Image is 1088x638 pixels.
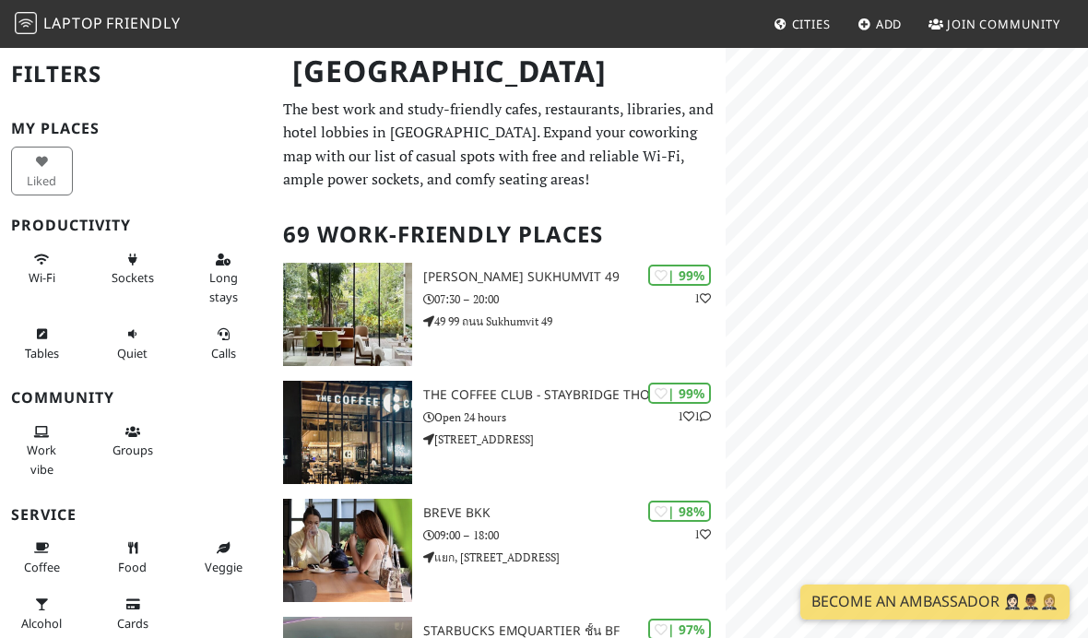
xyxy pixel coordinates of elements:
[43,13,103,33] span: Laptop
[792,16,831,32] span: Cities
[11,533,73,582] button: Coffee
[947,16,1060,32] span: Join Community
[11,589,73,638] button: Alcohol
[24,559,60,575] span: Coffee
[29,269,55,286] span: Stable Wi-Fi
[283,98,715,192] p: The best work and study-friendly cafes, restaurants, libraries, and hotel lobbies in [GEOGRAPHIC_...
[423,408,726,426] p: Open 24 hours
[106,13,180,33] span: Friendly
[800,585,1070,620] a: Become an Ambassador 🤵🏻‍♀️🤵🏾‍♂️🤵🏼‍♀️
[648,501,711,522] div: | 98%
[11,417,73,484] button: Work vibe
[766,7,838,41] a: Cities
[27,442,56,477] span: People working
[112,442,153,458] span: Group tables
[211,345,236,361] span: Video/audio calls
[283,207,715,263] h2: 69 Work-Friendly Places
[101,589,163,638] button: Cards
[283,263,412,366] img: Kay’s Sukhumvit 49
[423,526,726,544] p: 09:00 – 18:00
[678,408,711,425] p: 1 1
[25,345,59,361] span: Work-friendly tables
[648,383,711,404] div: | 99%
[278,46,722,97] h1: [GEOGRAPHIC_DATA]
[11,120,261,137] h3: My Places
[272,499,726,602] a: Breve BKK | 98% 1 Breve BKK 09:00 – 18:00 แยก, [STREET_ADDRESS]
[423,290,726,308] p: 07:30 – 20:00
[423,313,726,330] p: 49 99 ถนน Sukhumvit 49
[272,381,726,484] a: THE COFFEE CLUB - Staybridge Thonglor | 99% 11 THE COFFEE CLUB - Staybridge Thonglor Open 24 hour...
[423,431,726,448] p: [STREET_ADDRESS]
[283,499,412,602] img: Breve BKK
[205,559,242,575] span: Veggie
[11,46,261,102] h2: Filters
[423,505,726,521] h3: Breve BKK
[193,533,254,582] button: Veggie
[921,7,1068,41] a: Join Community
[850,7,910,41] a: Add
[118,559,147,575] span: Food
[117,615,148,632] span: Credit cards
[423,387,726,403] h3: THE COFFEE CLUB - Staybridge Thonglor
[209,269,238,304] span: Long stays
[11,506,261,524] h3: Service
[11,319,73,368] button: Tables
[283,381,412,484] img: THE COFFEE CLUB - Staybridge Thonglor
[11,389,261,407] h3: Community
[694,289,711,307] p: 1
[11,244,73,293] button: Wi-Fi
[101,533,163,582] button: Food
[101,417,163,466] button: Groups
[15,12,37,34] img: LaptopFriendly
[648,265,711,286] div: | 99%
[11,217,261,234] h3: Productivity
[694,526,711,543] p: 1
[21,615,62,632] span: Alcohol
[272,263,726,366] a: Kay’s Sukhumvit 49 | 99% 1 [PERSON_NAME] Sukhumvit 49 07:30 – 20:00 49 99 ถนน Sukhumvit 49
[101,244,163,293] button: Sockets
[112,269,154,286] span: Power sockets
[423,549,726,566] p: แยก, [STREET_ADDRESS]
[423,269,726,285] h3: [PERSON_NAME] Sukhumvit 49
[15,8,181,41] a: LaptopFriendly LaptopFriendly
[193,244,254,312] button: Long stays
[101,319,163,368] button: Quiet
[876,16,903,32] span: Add
[193,319,254,368] button: Calls
[117,345,148,361] span: Quiet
